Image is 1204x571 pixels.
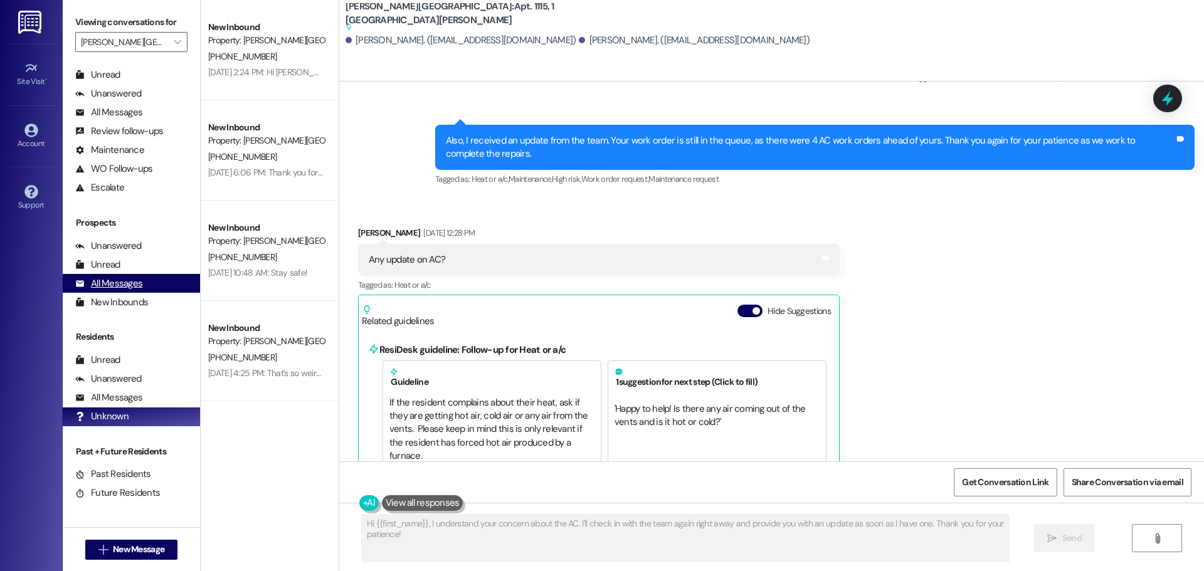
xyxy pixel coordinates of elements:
a: Account [6,120,56,154]
div: All Messages [75,106,142,119]
div: [PERSON_NAME]. ([EMAIL_ADDRESS][DOMAIN_NAME]) [346,34,576,47]
div: Unanswered [75,372,142,385]
div: Prospects [63,216,200,229]
label: Viewing conversations for [75,13,187,32]
div: All Messages [75,277,142,290]
a: Support [6,181,56,215]
div: Unread [75,258,120,271]
span: Get Conversation Link [962,476,1048,489]
div: [DATE] 10:48 AM: Stay safe! [208,267,307,278]
h5: Guideline [389,367,594,387]
div: Future Residents [75,486,160,500]
a: Site Visit • [6,58,56,92]
img: ResiDesk Logo [18,11,44,34]
div: Related guidelines [362,305,435,328]
div: Property: [PERSON_NAME][GEOGRAPHIC_DATA] [208,34,324,47]
span: Send [1062,532,1082,545]
div: Unanswered [75,87,142,100]
div: New Inbound [208,221,324,234]
span: [PHONE_NUMBER] [208,352,277,363]
div: Unread [75,68,120,81]
div: [PERSON_NAME] [358,226,840,244]
div: Property: [PERSON_NAME][GEOGRAPHIC_DATA] [208,134,324,147]
span: [PHONE_NUMBER] [208,251,277,263]
div: Tagged as: [435,170,1195,188]
span: ' Happy to help! Is there any air coming out of the vents and is it hot or cold? ' [615,402,808,428]
div: Past Residents [75,468,151,481]
button: Get Conversation Link [954,468,1057,496]
b: ResiDesk guideline: Follow-up for Heat or a/c [379,343,566,356]
span: [PHONE_NUMBER] [208,51,277,62]
span: High risk , [552,174,581,184]
div: Property: [PERSON_NAME][GEOGRAPHIC_DATA] [208,234,324,248]
span: Maintenance , [509,174,552,184]
span: New Message [113,543,164,556]
input: All communities [81,32,167,52]
div: Unanswered [75,239,142,253]
span: Maintenance request [648,174,719,184]
i:  [174,37,181,47]
div: If the resident complains about their heat, ask if they are getting hot air, cold air or any air ... [389,396,594,463]
span: [PHONE_NUMBER] [208,151,277,162]
div: Unread [75,354,120,367]
div: Maintenance [75,144,144,157]
label: Hide Suggestions [768,305,831,318]
div: New Inbound [208,21,324,34]
button: New Message [85,540,178,560]
h5: 1 suggestion for next step (Click to fill) [615,367,820,387]
div: Review follow-ups [75,125,163,138]
div: New Inbound [208,121,324,134]
span: Work order request , [581,174,649,184]
div: Tagged as: [358,276,840,294]
div: New Inbounds [75,296,148,309]
div: Escalate [75,181,124,194]
span: Heat or a/c [394,280,431,290]
div: New Inbound [208,322,324,335]
div: Unknown [75,410,129,423]
div: Property: [PERSON_NAME][GEOGRAPHIC_DATA] [208,335,324,348]
div: [DATE] 4:25 PM: That's so weird! These are announcements for the [PERSON_NAME] [PERSON_NAME] Sip ... [208,367,865,379]
div: Also, I received an update from the team. Your work order is still in the queue, as there were 4 ... [446,134,1175,161]
div: Residents [63,330,200,343]
div: All Messages [75,391,142,404]
div: [DATE] 6:06 PM: Thank you for informing me, Caviare. Please disregard the reminder since payment ... [208,167,764,178]
div: Any update on AC? [369,253,445,266]
span: Share Conversation via email [1072,476,1183,489]
button: Send [1034,524,1095,552]
button: Share Conversation via email [1064,468,1191,496]
i:  [98,545,108,555]
div: Past + Future Residents [63,445,200,458]
i:  [1153,533,1162,543]
span: Heat or a/c , [472,174,509,184]
div: [PERSON_NAME]. ([EMAIL_ADDRESS][DOMAIN_NAME]) [579,34,810,47]
div: WO Follow-ups [75,162,152,175]
span: • [45,75,47,84]
i:  [1047,533,1057,543]
div: [DATE] 12:28 PM [420,226,475,239]
textarea: Hi {{first_name}}, I understand your concern about the AC. I'll check in with the team again righ... [362,515,1009,562]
